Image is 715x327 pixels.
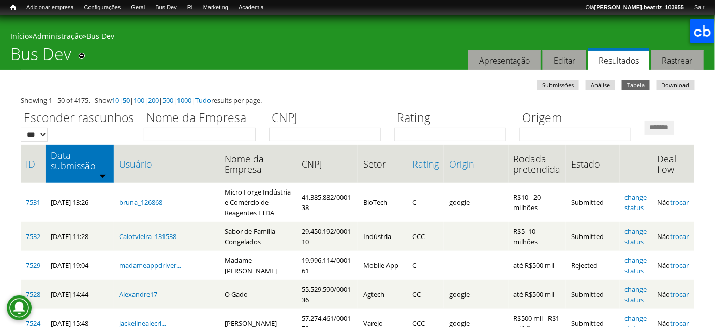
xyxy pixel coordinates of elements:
a: Sair [689,3,710,13]
a: Origin [449,159,503,169]
td: BioTech [358,183,407,222]
td: O Gado [219,280,296,309]
label: Origem [519,109,638,128]
td: Não [652,251,694,280]
td: google [444,280,508,309]
td: Não [652,280,694,309]
h1: Bus Dev [10,44,71,70]
td: 29.450.192/0001-10 [296,222,358,251]
a: Configurações [79,3,126,13]
a: 100 [133,96,144,105]
td: Mobile App [358,251,407,280]
a: change status [625,256,647,275]
img: ordem crescente [99,172,106,179]
a: 200 [148,96,159,105]
a: Bus Dev [86,31,114,41]
a: Análise [586,80,615,90]
a: Data submissão [51,150,109,171]
td: R$5 -10 milhões [509,222,566,251]
td: até R$500 mil [509,280,566,309]
th: Deal flow [652,145,694,183]
td: CCC [407,222,444,251]
td: [DATE] 13:26 [46,183,114,222]
td: C [407,183,444,222]
span: Início [10,4,16,11]
label: Esconder rascunhos [21,109,137,128]
div: » » [10,31,705,44]
a: RI [182,3,198,13]
a: Tabela [622,80,650,90]
a: Alexandre17 [119,290,157,299]
a: trocar [671,261,689,270]
td: Submitted [566,280,619,309]
a: trocar [671,232,689,241]
a: 7529 [26,261,40,270]
a: Bus Dev [150,3,182,13]
a: Geral [126,3,150,13]
a: 1000 [177,96,191,105]
th: Nome da Empresa [219,145,296,183]
strong: [PERSON_NAME].beatriz_103955 [594,4,684,10]
a: madameappdriver... [119,261,181,270]
a: Editar [543,50,586,70]
a: Rating [412,159,439,169]
a: 7528 [26,290,40,299]
a: ID [26,159,40,169]
td: R$10 - 20 milhões [509,183,566,222]
a: trocar [671,198,689,207]
th: Estado [566,145,619,183]
div: Showing 1 - 50 of 4175. Show | | | | | | results per page. [21,95,694,106]
label: Rating [394,109,513,128]
a: change status [625,285,647,304]
a: 7532 [26,232,40,241]
a: bruna_126868 [119,198,162,207]
a: 10 [112,96,119,105]
td: Sabor de Família Congelados [219,222,296,251]
td: até R$500 mil [509,251,566,280]
a: Submissões [537,80,579,90]
td: C [407,251,444,280]
a: 50 [123,96,130,105]
a: Tudo [195,96,211,105]
td: Micro Forge Indústria e Comércio de Reagentes LTDA [219,183,296,222]
a: 500 [162,96,173,105]
td: [DATE] 19:04 [46,251,114,280]
a: Adicionar empresa [21,3,79,13]
a: change status [625,192,647,212]
td: Não [652,222,694,251]
td: Madame [PERSON_NAME] [219,251,296,280]
label: CNPJ [269,109,388,128]
td: [DATE] 11:28 [46,222,114,251]
td: Indústria [358,222,407,251]
a: trocar [671,290,689,299]
a: Marketing [198,3,233,13]
th: Rodada pretendida [509,145,566,183]
td: Agtech [358,280,407,309]
td: 19.996.114/0001-61 [296,251,358,280]
td: [DATE] 14:44 [46,280,114,309]
a: Resultados [588,48,649,70]
a: Início [10,31,29,41]
td: 41.385.882/0001-38 [296,183,358,222]
a: Academia [233,3,269,13]
a: change status [625,227,647,246]
a: Início [5,3,21,12]
th: CNPJ [296,145,358,183]
td: Submitted [566,183,619,222]
a: Usuário [119,159,214,169]
td: 55.529.590/0001-36 [296,280,358,309]
td: Não [652,183,694,222]
a: Administração [33,31,83,41]
td: google [444,183,508,222]
td: CC [407,280,444,309]
th: Setor [358,145,407,183]
a: Caiotvieira_131538 [119,232,176,241]
label: Nome da Empresa [144,109,262,128]
td: Rejected [566,251,619,280]
a: Olá[PERSON_NAME].beatriz_103955 [580,3,689,13]
a: 7531 [26,198,40,207]
td: Submitted [566,222,619,251]
a: Apresentação [468,50,541,70]
a: Download [657,80,695,90]
a: Rastrear [651,50,704,70]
